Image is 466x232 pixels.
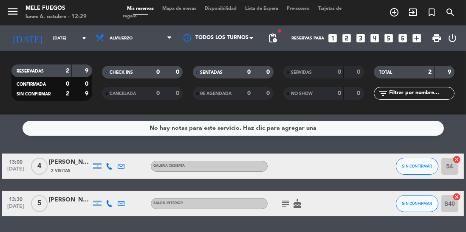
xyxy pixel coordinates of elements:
button: SIN CONFIRMAR [396,158,438,175]
i: menu [6,5,19,18]
i: add_box [411,33,422,44]
span: 4 [31,158,48,175]
button: menu [6,5,19,21]
strong: 0 [266,90,271,96]
strong: 0 [247,69,251,75]
span: Almuerzo [110,36,133,41]
i: add_circle_outline [389,7,399,17]
span: 13:30 [5,194,26,204]
span: SIN CONFIRMAR [402,164,432,168]
div: [PERSON_NAME] [49,157,91,167]
strong: 9 [448,69,453,75]
strong: 0 [66,81,69,87]
div: LOG OUT [445,25,460,51]
strong: 2 [66,68,69,74]
span: [DATE] [5,166,26,176]
button: SIN CONFIRMAR [396,195,438,212]
i: looks_4 [369,33,380,44]
span: [DATE] [5,204,26,213]
span: CANCELADA [110,92,136,96]
span: NO SHOW [291,92,313,96]
i: filter_list [378,88,388,98]
i: search [445,7,455,17]
i: arrow_drop_down [79,33,89,43]
strong: 2 [429,69,432,75]
strong: 0 [266,69,271,75]
i: cake [292,198,302,209]
div: No hay notas para este servicio. Haz clic para agregar una [150,123,316,133]
span: TOTAL [379,70,392,75]
span: 5 [31,195,48,212]
i: cancel [453,193,461,201]
i: looks_two [341,33,352,44]
strong: 0 [338,90,341,96]
strong: 0 [338,69,341,75]
span: Lista de Espera [241,6,282,11]
strong: 0 [247,90,251,96]
strong: 0 [176,69,181,75]
strong: 0 [85,81,90,87]
span: SIN CONFIRMAR [402,201,432,206]
div: Mele Fuegos [25,4,87,13]
span: SALON INTERIOR [153,201,183,205]
strong: 9 [85,68,90,74]
input: Filtrar por nombre... [388,89,454,98]
i: turned_in_not [426,7,437,17]
i: cancel [453,155,461,164]
span: RESERVADAS [17,69,44,73]
span: Pre-acceso [282,6,314,11]
span: Mapa de mesas [158,6,201,11]
i: subject [280,198,291,209]
strong: 0 [156,69,160,75]
i: power_settings_new [447,33,458,43]
div: [PERSON_NAME] [49,195,91,205]
span: Disponibilidad [201,6,241,11]
span: SIN CONFIRMAR [17,92,51,96]
span: SENTADAS [201,70,223,75]
i: looks_one [327,33,338,44]
i: exit_to_app [408,7,418,17]
strong: 0 [176,90,181,96]
span: 2 Visitas [51,168,71,174]
span: Reservas para [291,36,324,41]
span: 13:00 [5,157,26,166]
strong: 2 [66,91,69,97]
div: lunes 6. octubre - 12:29 [25,13,87,21]
strong: 0 [357,90,362,96]
span: fiber_manual_record [277,28,282,34]
strong: 0 [156,90,160,96]
span: SERVIDAS [291,70,312,75]
i: looks_6 [397,33,408,44]
strong: 9 [85,91,90,97]
span: GALERIA CUBIERTA [153,164,185,168]
span: RE AGENDADA [201,92,232,96]
strong: 0 [357,69,362,75]
i: looks_5 [383,33,394,44]
span: Mis reservas [123,6,158,11]
span: CHECK INS [110,70,133,75]
span: CONFIRMADA [17,82,46,87]
span: pending_actions [268,33,278,43]
i: looks_3 [355,33,366,44]
span: print [432,33,442,43]
i: [DATE] [6,29,49,47]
